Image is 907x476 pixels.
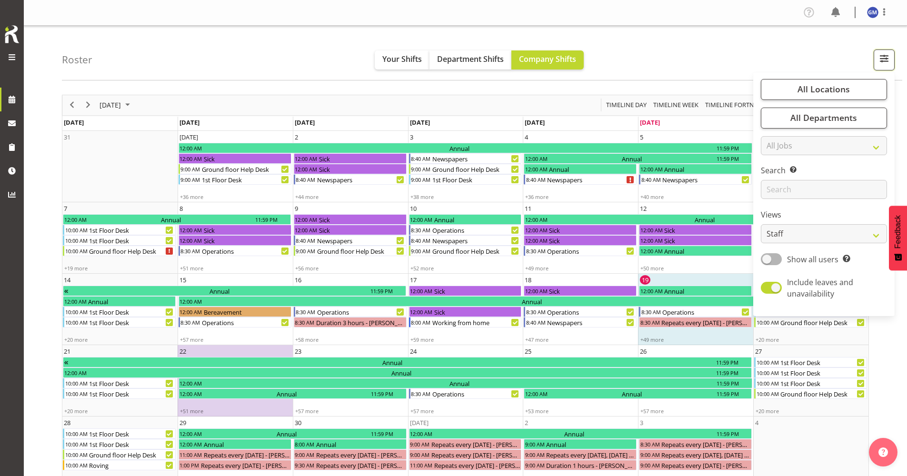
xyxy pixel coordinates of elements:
[639,317,752,327] div: Repeats every friday - Chris Broad Begin From Friday, September 19, 2025 at 8:30:00 AM GMT+12:00 ...
[525,175,546,184] div: 8:40 AM
[179,164,291,174] div: Ground floor Help Desk Begin From Monday, September 1, 2025 at 9:00:00 AM GMT+12:00 Ends At Monda...
[524,246,637,256] div: Operations Begin From Thursday, September 11, 2025 at 8:30:00 AM GMT+12:00 Ends At Thursday, Sept...
[761,165,887,176] label: Search
[524,236,548,245] div: 12:00 AM
[639,246,752,256] div: Annual Begin From Friday, September 12, 2025 at 12:00:00 AM GMT+12:00 Ends At Friday, September 1...
[546,307,636,317] div: Operations
[523,407,638,415] div: +53 more
[548,225,636,235] div: Sick
[88,378,175,388] div: 1st Floor Desk
[663,164,751,174] div: Annual
[433,307,521,317] div: Sick
[410,236,431,245] div: 8:40 AM
[663,246,751,256] div: Annual
[409,407,523,415] div: +57 more
[779,357,867,367] div: 1st Floor Desk
[548,389,716,398] div: Annual
[62,274,178,345] td: Sunday, September 14, 2025
[409,246,522,256] div: Ground floor Help Desk Begin From Wednesday, September 10, 2025 at 9:00:00 AM GMT+12:00 Ends At W...
[409,193,523,200] div: +38 more
[663,236,751,245] div: Sick
[408,345,523,416] td: Wednesday, September 24, 2025
[88,307,175,317] div: 1st Floor Desk
[294,174,407,185] div: Newspapers Begin From Tuesday, September 2, 2025 at 8:40:00 AM GMT+12:00 Ends At Tuesday, Septemb...
[203,225,291,235] div: Sick
[62,265,177,272] div: +19 more
[523,265,638,272] div: +49 more
[638,131,753,202] td: Friday, September 5, 2025
[88,429,175,438] div: 1st Floor Desk
[548,164,636,174] div: Annual
[638,265,753,272] div: +50 more
[178,274,293,345] td: Monday, September 15, 2025
[408,202,523,274] td: Wednesday, September 10, 2025
[756,368,779,377] div: 10:00 AM
[779,378,867,388] div: 1st Floor Desk
[524,307,637,317] div: Operations Begin From Thursday, September 18, 2025 at 8:30:00 AM GMT+12:00 Ends At Thursday, Sept...
[294,225,318,235] div: 12:00 AM
[88,225,175,235] div: 1st Floor Desk
[548,154,716,163] div: Annual
[295,175,316,184] div: 8:40 AM
[62,345,178,416] td: Sunday, September 21, 2025
[295,236,316,245] div: 8:40 AM
[409,307,522,317] div: Sick Begin From Wednesday, September 17, 2025 at 12:00:00 AM GMT+12:00 Ends At Wednesday, Septemb...
[409,235,522,246] div: Newspapers Begin From Wednesday, September 10, 2025 at 8:40:00 AM GMT+12:00 Ends At Wednesday, Se...
[409,428,752,439] div: Annual Begin From Wednesday, October 1, 2025 at 12:00:00 AM GMT+13:00 Ends At Friday, October 3, ...
[756,357,779,367] div: 10:00 AM
[180,317,201,327] div: 8:30 AM
[64,95,80,115] div: previous period
[179,235,291,246] div: Sick Begin From Monday, September 8, 2025 at 12:00:00 AM GMT+12:00 Ends At Monday, September 8, 2...
[409,174,522,185] div: 1st Floor Desk Begin From Wednesday, September 3, 2025 at 9:00:00 AM GMT+12:00 Ends At Wednesday,...
[433,215,521,224] div: Annual
[316,307,406,317] div: Operations
[754,367,867,378] div: 1st Floor Desk Begin From Saturday, September 27, 2025 at 10:00:00 AM GMT+12:00 Ends At Saturday,...
[523,336,638,343] div: +47 more
[63,307,176,317] div: 1st Floor Desk Begin From Sunday, September 14, 2025 at 10:00:00 AM GMT+12:00 Ends At Sunday, Sep...
[409,214,522,225] div: Annual Begin From Wednesday, September 10, 2025 at 12:00:00 AM GMT+12:00 Ends At Wednesday, Septe...
[294,225,407,235] div: Sick Begin From Tuesday, September 9, 2025 at 12:00:00 AM GMT+12:00 Ends At Tuesday, September 9,...
[409,164,522,174] div: Ground floor Help Desk Begin From Wednesday, September 3, 2025 at 9:00:00 AM GMT+12:00 Ends At We...
[294,317,315,327] div: 8:30 AM
[548,215,861,224] div: Annual
[639,307,752,317] div: Operations Begin From Friday, September 19, 2025 at 8:30:00 AM GMT+12:00 Ends At Friday, Septembe...
[605,99,648,111] button: Timeline Day
[178,193,292,200] div: +36 more
[315,317,406,327] div: Duration 3 hours - [PERSON_NAME]
[63,297,87,306] div: 12:00 AM
[62,336,177,343] div: +20 more
[524,174,637,185] div: Newspapers Begin From Thursday, September 4, 2025 at 8:40:00 AM GMT+12:00 Ends At Thursday, Septe...
[431,246,521,256] div: Ground floor Help Desk
[63,286,406,296] div: Annual Begin From Thursday, September 11, 2025 at 12:00:00 AM GMT+12:00 Ends At Tuesday, Septembe...
[663,225,751,235] div: Sick
[98,99,134,111] button: September 2025
[524,154,548,163] div: 12:00 AM
[640,307,661,317] div: 8:30 AM
[63,214,291,225] div: Annual Begin From Sunday, September 7, 2025 at 12:00:00 AM GMT+12:00 Ends At Monday, September 8,...
[410,164,431,174] div: 9:00 AM
[638,345,753,416] td: Friday, September 26, 2025
[179,236,203,245] div: 12:00 AM
[88,317,175,327] div: 1st Floor Desk
[179,317,291,327] div: Operations Begin From Monday, September 15, 2025 at 8:30:00 AM GMT+12:00 Ends At Monday, Septembe...
[294,246,407,256] div: Ground floor Help Desk Begin From Tuesday, September 9, 2025 at 9:00:00 AM GMT+12:00 Ends At Tues...
[638,202,753,274] td: Friday, September 12, 2025
[787,277,853,299] span: Include leaves and unavailability
[294,307,407,317] div: Operations Begin From Tuesday, September 16, 2025 at 8:30:00 AM GMT+12:00 Ends At Tuesday, Septem...
[546,246,636,256] div: Operations
[179,225,291,235] div: Sick Begin From Monday, September 8, 2025 at 12:00:00 AM GMT+12:00 Ends At Monday, September 8, 2...
[754,378,867,388] div: 1st Floor Desk Begin From Saturday, September 27, 2025 at 10:00:00 AM GMT+12:00 Ends At Saturday,...
[704,99,770,111] button: Fortnight
[409,153,522,164] div: Newspapers Begin From Wednesday, September 3, 2025 at 8:40:00 AM GMT+12:00 Ends At Wednesday, Sep...
[638,407,753,415] div: +57 more
[754,407,868,415] div: +20 more
[87,368,716,377] div: Annual
[63,215,87,224] div: 12:00 AM
[761,79,887,100] button: All Locations
[638,336,753,343] div: +49 more
[179,389,203,398] div: 12:00 AM
[523,193,638,200] div: +36 more
[63,428,176,439] div: 1st Floor Desk Begin From Sunday, September 28, 2025 at 10:00:00 AM GMT+13:00 Ends At Sunday, Sep...
[779,389,867,398] div: Ground floor Help Desk
[88,236,175,245] div: 1st Floor Desk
